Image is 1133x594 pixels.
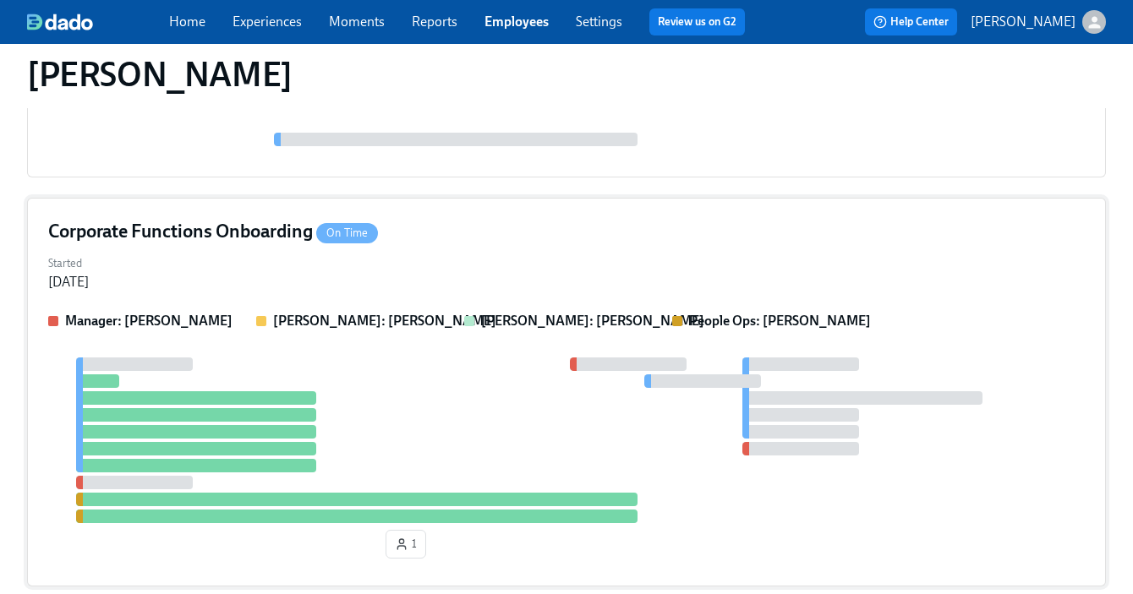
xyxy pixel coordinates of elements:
[971,13,1076,31] p: [PERSON_NAME]
[273,313,496,329] strong: [PERSON_NAME]: [PERSON_NAME]
[576,14,622,30] a: Settings
[481,313,704,329] strong: [PERSON_NAME]: [PERSON_NAME]
[233,14,302,30] a: Experiences
[48,273,89,292] div: [DATE]
[658,14,736,30] a: Review us on G2
[48,254,89,273] label: Started
[48,219,378,244] h4: Corporate Functions Onboarding
[169,14,205,30] a: Home
[412,14,457,30] a: Reports
[386,530,426,559] button: 1
[27,54,293,95] h1: [PERSON_NAME]
[689,313,871,329] strong: People Ops: [PERSON_NAME]
[865,8,957,35] button: Help Center
[329,14,385,30] a: Moments
[873,14,949,30] span: Help Center
[316,226,378,239] span: On Time
[649,8,745,35] button: Review us on G2
[27,14,169,30] a: dado
[395,536,417,553] span: 1
[484,14,549,30] a: Employees
[27,14,93,30] img: dado
[971,10,1106,34] button: [PERSON_NAME]
[65,313,233,329] strong: Manager: [PERSON_NAME]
